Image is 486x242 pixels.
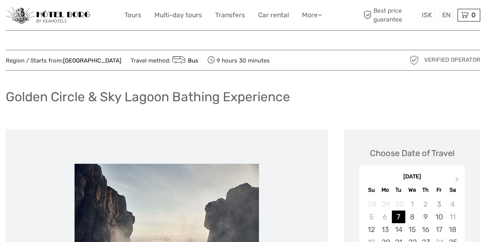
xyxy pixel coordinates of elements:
div: Th [419,185,432,195]
div: Choose Sunday, October 12th, 2025 [365,223,378,236]
div: Not available Monday, September 29th, 2025 [378,198,392,211]
div: Not available Monday, October 6th, 2025 [378,211,392,223]
img: 97-048fac7b-21eb-4351-ac26-83e096b89eb3_logo_small.jpg [6,7,90,24]
a: Tours [124,10,141,21]
div: Not available Saturday, October 11th, 2025 [446,211,459,223]
div: Choose Wednesday, October 8th, 2025 [405,211,419,223]
div: [DATE] [359,173,465,181]
div: Not available Sunday, September 28th, 2025 [365,198,378,211]
div: Not available Tuesday, September 30th, 2025 [392,198,405,211]
div: Fr [432,185,446,195]
div: Choose Friday, October 17th, 2025 [432,223,446,236]
div: Choose Tuesday, October 14th, 2025 [392,223,405,236]
div: We [405,185,419,195]
span: Verified Operator [424,56,480,64]
div: Not available Saturday, October 4th, 2025 [446,198,459,211]
div: Choose Friday, October 10th, 2025 [432,211,446,223]
div: Choose Date of Travel [370,147,454,159]
span: 0 [470,11,477,19]
div: Choose Thursday, October 16th, 2025 [419,223,432,236]
div: Choose Saturday, October 18th, 2025 [446,223,459,236]
div: Not available Friday, October 3rd, 2025 [432,198,446,211]
span: Travel method: [131,55,198,66]
span: Best price guarantee [362,7,416,23]
a: Multi-day tours [154,10,202,21]
div: Not available Thursday, October 2nd, 2025 [419,198,432,211]
div: Choose Monday, October 13th, 2025 [378,223,392,236]
a: More [302,10,322,21]
a: Car rental [258,10,289,21]
button: Next Month [452,175,464,187]
div: Choose Thursday, October 9th, 2025 [419,211,432,223]
div: Sa [446,185,459,195]
div: Mo [378,185,392,195]
h1: Golden Circle & Sky Lagoon Bathing Experience [6,89,290,105]
div: EN [439,9,454,21]
a: Bus [171,57,198,64]
img: verified_operator_grey_128.png [408,54,420,66]
a: Transfers [215,10,245,21]
div: Choose Tuesday, October 7th, 2025 [392,211,405,223]
div: Choose Wednesday, October 15th, 2025 [405,223,419,236]
div: Tu [392,185,405,195]
span: 9 hours 30 minutes [207,55,270,66]
span: Region / Starts from: [6,57,121,65]
a: [GEOGRAPHIC_DATA] [63,57,121,64]
div: Not available Wednesday, October 1st, 2025 [405,198,419,211]
div: Not available Sunday, October 5th, 2025 [365,211,378,223]
span: ISK [422,11,432,19]
div: Su [365,185,378,195]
